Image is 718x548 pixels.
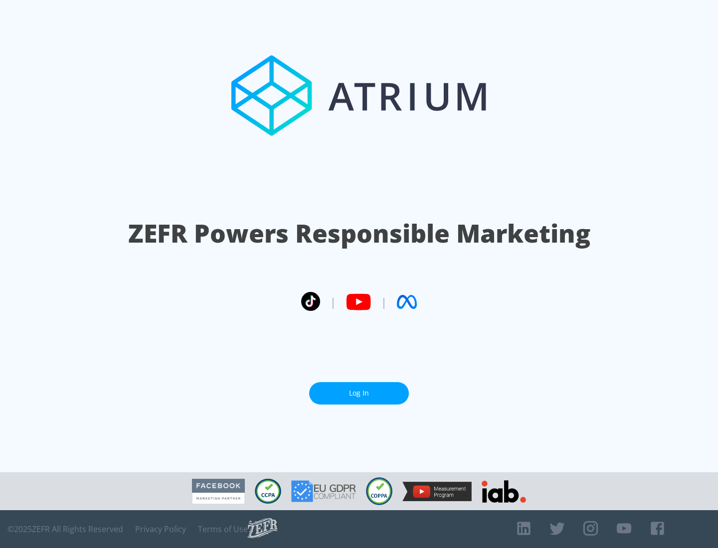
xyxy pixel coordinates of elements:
img: COPPA Compliant [366,477,392,505]
a: Log In [309,382,409,405]
span: | [330,294,336,309]
h1: ZEFR Powers Responsible Marketing [128,216,590,251]
a: Terms of Use [198,524,248,534]
a: Privacy Policy [135,524,186,534]
img: YouTube Measurement Program [402,482,472,501]
img: GDPR Compliant [291,480,356,502]
span: © 2025 ZEFR All Rights Reserved [7,524,123,534]
img: CCPA Compliant [255,479,281,504]
img: IAB [482,480,526,503]
img: Facebook Marketing Partner [192,479,245,504]
span: | [381,294,387,309]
